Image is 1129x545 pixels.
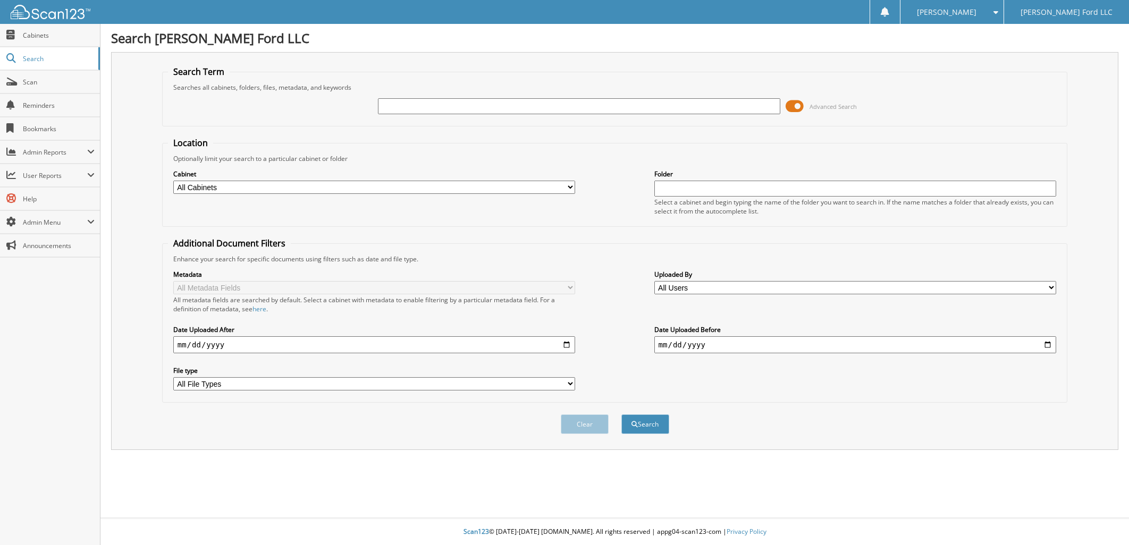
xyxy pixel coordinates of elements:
label: Date Uploaded After [173,325,576,334]
div: All metadata fields are searched by default. Select a cabinet with metadata to enable filtering b... [173,295,576,313]
button: Search [621,414,669,434]
div: Searches all cabinets, folders, files, metadata, and keywords [168,83,1062,92]
label: Uploaded By [654,270,1057,279]
button: Clear [561,414,609,434]
span: Bookmarks [23,124,95,133]
span: Advanced Search [810,103,857,110]
h1: Search [PERSON_NAME] Ford LLC [111,29,1118,47]
label: Metadata [173,270,576,279]
span: Reminders [23,101,95,110]
span: Search [23,54,93,63]
span: User Reports [23,171,87,180]
a: here [252,304,266,313]
span: Admin Reports [23,148,87,157]
legend: Location [168,137,213,149]
div: Select a cabinet and begin typing the name of the folder you want to search in. If the name match... [654,198,1057,216]
span: Scan [23,78,95,87]
input: end [654,336,1057,353]
span: [PERSON_NAME] Ford LLC [1021,9,1113,15]
span: Cabinets [23,31,95,40]
label: File type [173,366,576,375]
span: Announcements [23,241,95,250]
span: [PERSON_NAME] [917,9,976,15]
div: © [DATE]-[DATE] [DOMAIN_NAME]. All rights reserved | appg04-scan123-com | [100,519,1129,545]
legend: Additional Document Filters [168,237,291,249]
div: Optionally limit your search to a particular cabinet or folder [168,154,1062,163]
a: Privacy Policy [727,527,766,536]
div: Enhance your search for specific documents using filters such as date and file type. [168,254,1062,263]
img: scan123-logo-white.svg [11,5,90,19]
span: Scan123 [464,527,489,536]
legend: Search Term [168,66,230,78]
label: Cabinet [173,169,576,178]
label: Folder [654,169,1057,178]
label: Date Uploaded Before [654,325,1057,334]
span: Help [23,194,95,203]
input: start [173,336,576,353]
span: Admin Menu [23,218,87,227]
